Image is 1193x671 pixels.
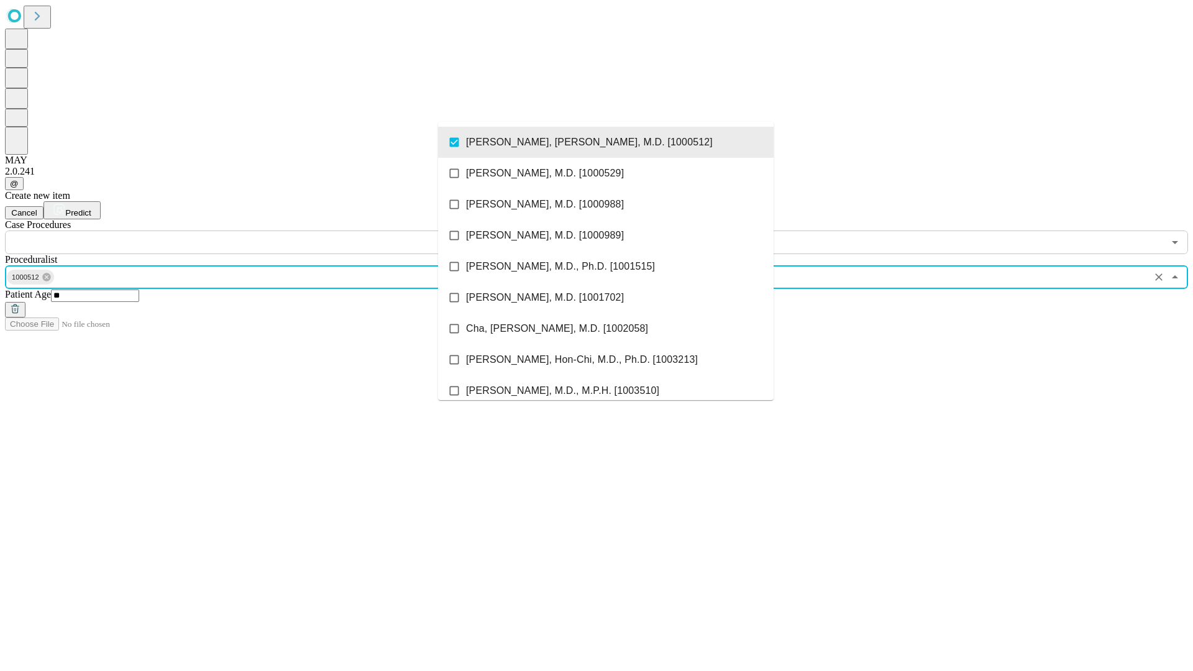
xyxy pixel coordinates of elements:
[5,219,71,230] span: Scheduled Procedure
[43,201,101,219] button: Predict
[11,208,37,217] span: Cancel
[466,228,624,243] span: [PERSON_NAME], M.D. [1000989]
[466,352,698,367] span: [PERSON_NAME], Hon-Chi, M.D., Ph.D. [1003213]
[5,206,43,219] button: Cancel
[7,270,54,285] div: 1000512
[5,190,70,201] span: Create new item
[466,135,713,150] span: [PERSON_NAME], [PERSON_NAME], M.D. [1000512]
[5,155,1188,166] div: MAY
[5,177,24,190] button: @
[5,289,51,299] span: Patient Age
[1166,268,1184,286] button: Close
[1166,234,1184,251] button: Open
[466,383,659,398] span: [PERSON_NAME], M.D., M.P.H. [1003510]
[466,259,655,274] span: [PERSON_NAME], M.D., Ph.D. [1001515]
[7,270,44,285] span: 1000512
[10,179,19,188] span: @
[5,254,57,265] span: Proceduralist
[466,197,624,212] span: [PERSON_NAME], M.D. [1000988]
[466,321,648,336] span: Cha, [PERSON_NAME], M.D. [1002058]
[65,208,91,217] span: Predict
[466,290,624,305] span: [PERSON_NAME], M.D. [1001702]
[466,166,624,181] span: [PERSON_NAME], M.D. [1000529]
[5,166,1188,177] div: 2.0.241
[1150,268,1168,286] button: Clear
